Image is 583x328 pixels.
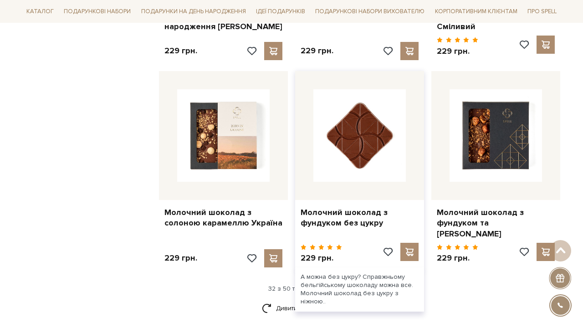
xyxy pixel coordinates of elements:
img: Молочний шоколад з солоною карамеллю Україна [177,89,270,182]
a: Подарункові набори [60,5,134,19]
a: Корпоративним клієнтам [431,4,521,19]
p: 229 грн. [164,46,197,56]
a: Каталог [23,5,57,19]
img: Молочний шоколад з фундуком без цукру [313,89,406,182]
p: 229 грн. [164,253,197,263]
a: Молочний шоколад з фундуком та [PERSON_NAME] [437,207,555,239]
p: 229 грн. [301,253,342,263]
a: Ідеї подарунків [252,5,309,19]
p: 229 грн. [437,46,478,56]
p: 229 грн. [301,46,333,56]
a: Подарунки на День народження [138,5,250,19]
div: А можна без цукру? Справжньому бельгійському шоколаду можна все. Молочний шоколад без цукру з ніж... [295,267,424,312]
a: Подарункові набори вихователю [312,4,428,19]
a: Молочний шоколад з солоною карамеллю Україна [164,207,282,229]
a: Дивитися ще [262,300,321,316]
a: Про Spell [524,5,560,19]
a: Молочний шоколад з фундуком без цукру [301,207,419,229]
p: 229 грн. [437,253,478,263]
div: 32 з 50 товарів [19,285,564,293]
